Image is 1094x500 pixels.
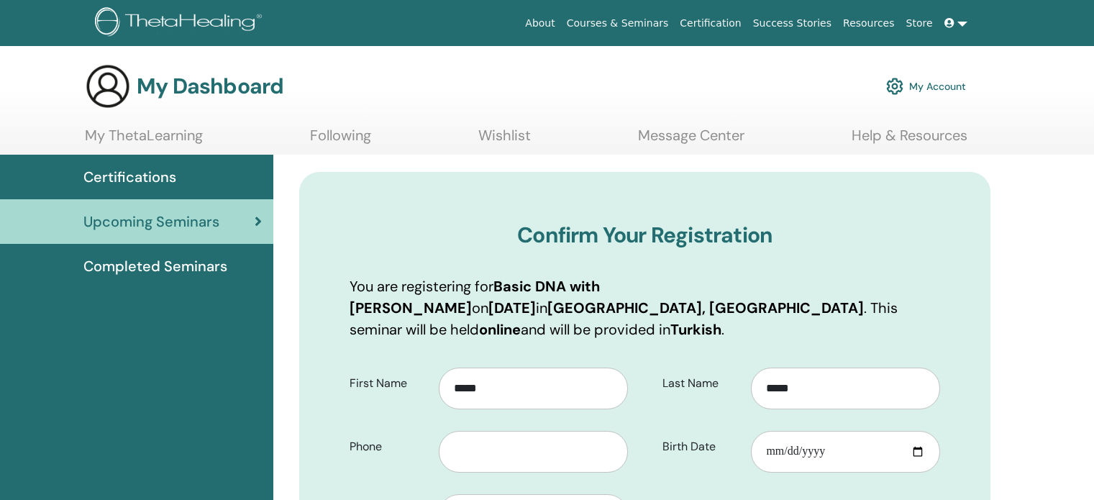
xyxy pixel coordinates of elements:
[886,71,966,102] a: My Account
[561,10,675,37] a: Courses & Seminars
[638,127,744,155] a: Message Center
[350,222,940,248] h3: Confirm Your Registration
[95,7,267,40] img: logo.png
[852,127,967,155] a: Help & Resources
[478,127,531,155] a: Wishlist
[547,299,864,317] b: [GEOGRAPHIC_DATA], [GEOGRAPHIC_DATA]
[85,63,131,109] img: generic-user-icon.jpg
[886,74,903,99] img: cog.svg
[85,127,203,155] a: My ThetaLearning
[747,10,837,37] a: Success Stories
[652,433,752,460] label: Birth Date
[83,255,227,277] span: Completed Seminars
[479,320,521,339] b: online
[83,166,176,188] span: Certifications
[674,10,747,37] a: Certification
[488,299,536,317] b: [DATE]
[83,211,219,232] span: Upcoming Seminars
[137,73,283,99] h3: My Dashboard
[519,10,560,37] a: About
[901,10,939,37] a: Store
[339,433,439,460] label: Phone
[310,127,371,155] a: Following
[350,276,940,340] p: You are registering for on in . This seminar will be held and will be provided in .
[652,370,752,397] label: Last Name
[670,320,721,339] b: Turkish
[339,370,439,397] label: First Name
[837,10,901,37] a: Resources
